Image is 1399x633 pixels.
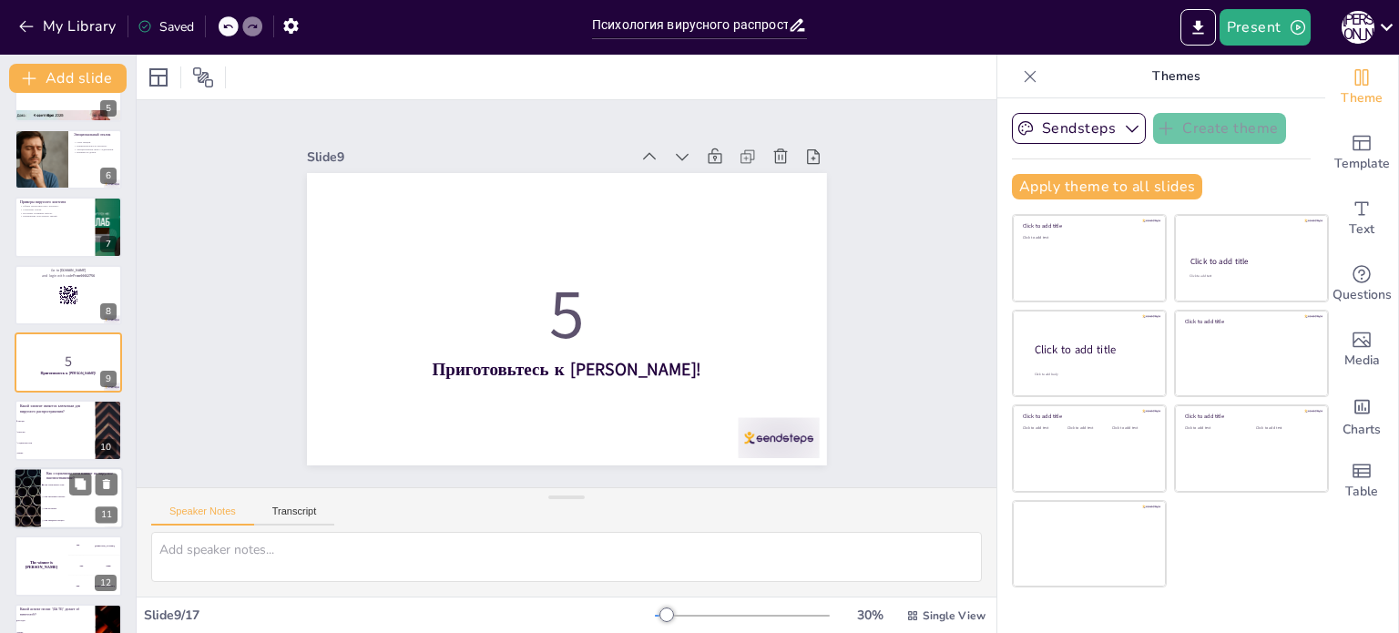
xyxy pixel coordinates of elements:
[1333,285,1392,305] span: Questions
[44,519,122,522] span: Они замедляют процесс
[20,268,117,273] p: Go to
[106,565,110,567] div: Jaap
[1349,220,1374,240] span: Text
[100,236,117,252] div: 7
[17,441,94,443] span: Социальные сети
[15,129,122,189] div: 6
[68,577,122,597] div: 300
[1190,256,1312,267] div: Click to add title
[74,132,117,138] p: Эмоциональный отклик
[1012,174,1202,199] button: Apply theme to all slides
[1325,251,1398,317] div: Get real-time input from your audience
[20,403,90,413] p: Какой элемент является ключевым для вирусного распространения?
[1343,420,1381,440] span: Charts
[46,470,117,480] p: Как социальные сети влияют на вирусное распространение?
[1325,383,1398,448] div: Add charts and graphs
[1185,413,1315,420] div: Click to add title
[848,607,892,624] div: 30 %
[1220,9,1311,46] button: Present
[1185,426,1242,431] div: Click to add text
[1045,55,1307,98] p: Themes
[1341,88,1383,108] span: Theme
[69,473,91,495] button: Duplicate Slide
[406,281,651,436] strong: Приготовьтесь к [PERSON_NAME]!
[151,505,254,526] button: Speaker Notes
[20,205,90,209] p: Общие черты вирусного контента.
[14,467,123,529] div: 11
[1325,186,1398,251] div: Add text boxes
[17,619,94,621] span: Мелодия
[20,209,90,212] p: Стратегии успеха.
[1035,372,1149,376] div: Click to add body
[923,608,985,623] span: Single View
[96,473,117,495] button: Delete Slide
[1256,426,1313,431] div: Click to add text
[100,168,117,184] div: 6
[20,607,90,617] p: Какой аспект песни '[DATE]' делает её вирусной?
[17,430,94,432] span: Качество
[138,18,194,36] div: Saved
[192,66,214,88] span: Position
[44,495,122,498] span: Они уменьшают интерес
[68,556,122,576] div: 200
[17,452,94,454] span: Время
[1344,351,1380,371] span: Media
[17,420,94,422] span: Эмоции
[40,371,96,375] strong: Приготовьтесь к [PERSON_NAME]!
[1325,317,1398,383] div: Add images, graphics, shapes or video
[1112,426,1153,431] div: Click to add text
[60,268,87,272] strong: [DOMAIN_NAME]
[15,400,122,460] div: 10
[1023,413,1153,420] div: Click to add title
[1342,11,1374,44] div: О [PERSON_NAME]
[100,100,117,117] div: 5
[1153,113,1286,144] button: Create theme
[44,484,122,486] span: Они увеличивают охват
[592,12,788,38] input: Insert title
[1023,426,1064,431] div: Click to add text
[20,215,90,219] p: Применение полученных знаний.
[100,303,117,320] div: 8
[95,575,117,591] div: 12
[15,332,122,393] div: 9
[95,439,117,455] div: 10
[1185,318,1315,325] div: Click to add title
[1190,274,1311,279] div: Click to add text
[74,148,117,151] p: Эмоциональная связь с аудиторией.
[1023,236,1153,240] div: Click to add text
[1012,113,1146,144] button: Sendsteps
[68,536,122,556] div: 100
[20,352,117,372] p: 5
[1325,55,1398,120] div: Change the overall theme
[15,536,122,596] div: 12
[15,561,68,570] h4: The winner is [PERSON_NAME]
[74,141,117,145] p: Сила эмоций.
[20,273,117,279] p: and login with code
[254,505,335,526] button: Transcript
[14,12,124,41] button: My Library
[1325,120,1398,186] div: Add ready made slides
[96,506,117,523] div: 11
[20,211,90,215] p: Изучение успешных кейсов.
[1023,222,1153,230] div: Click to add title
[74,151,117,155] p: Влияние на дележ.
[329,153,782,471] p: 5
[1334,154,1390,174] span: Template
[1180,9,1216,46] button: Export to PowerPoint
[20,200,90,206] p: Примеры вирусного контента
[1342,9,1374,46] button: О [PERSON_NAME]
[405,37,694,214] div: Slide 9
[1345,482,1378,502] span: Table
[15,265,122,325] div: 8
[144,607,655,624] div: Slide 9 / 17
[1325,448,1398,514] div: Add a table
[15,197,122,257] div: 7
[100,371,117,387] div: 9
[74,144,117,148] p: Привлекательность контента.
[1067,426,1108,431] div: Click to add text
[9,64,127,93] button: Add slide
[44,507,122,510] span: Они не влияют
[17,631,94,633] span: Время
[144,63,173,92] div: Layout
[1035,342,1151,357] div: Click to add title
